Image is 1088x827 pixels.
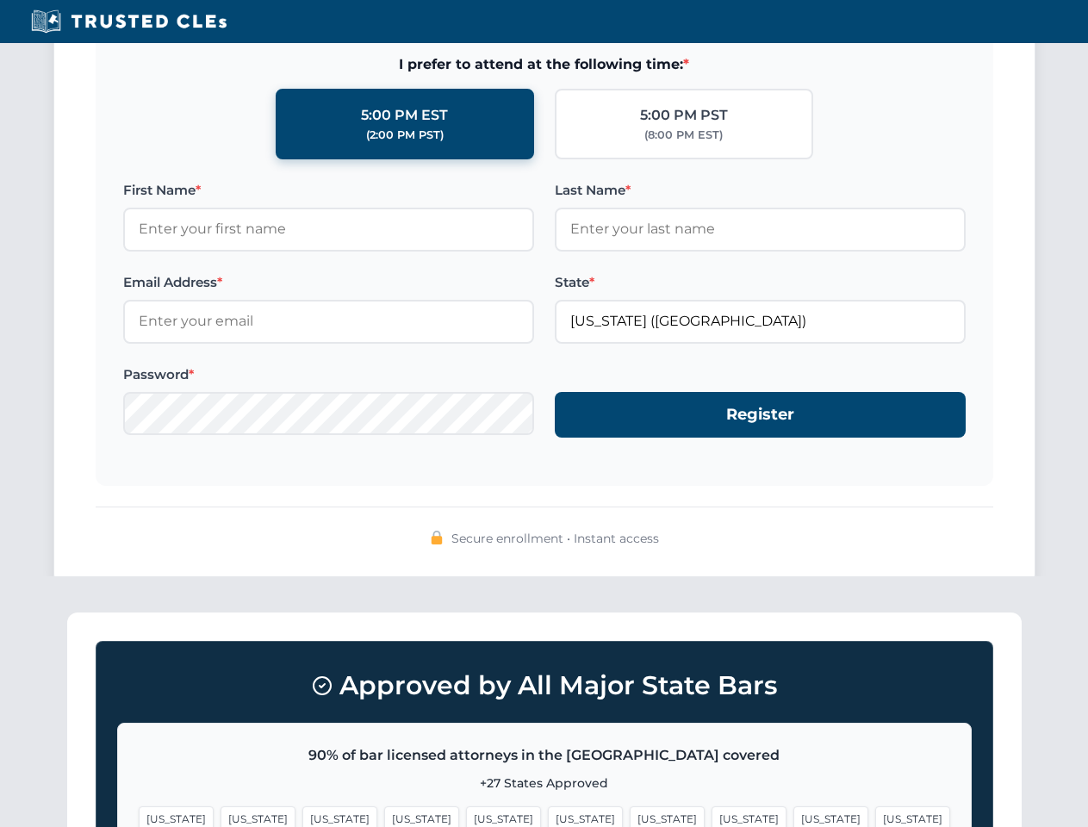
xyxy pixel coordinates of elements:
[644,127,723,144] div: (8:00 PM EST)
[123,208,534,251] input: Enter your first name
[430,531,444,544] img: 🔒
[139,744,950,767] p: 90% of bar licensed attorneys in the [GEOGRAPHIC_DATA] covered
[366,127,444,144] div: (2:00 PM PST)
[555,392,966,438] button: Register
[451,529,659,548] span: Secure enrollment • Instant access
[123,300,534,343] input: Enter your email
[555,300,966,343] input: Florida (FL)
[123,272,534,293] label: Email Address
[117,662,972,709] h3: Approved by All Major State Bars
[555,208,966,251] input: Enter your last name
[555,180,966,201] label: Last Name
[123,180,534,201] label: First Name
[26,9,232,34] img: Trusted CLEs
[139,774,950,793] p: +27 States Approved
[123,53,966,76] span: I prefer to attend at the following time:
[555,272,966,293] label: State
[361,104,448,127] div: 5:00 PM EST
[640,104,728,127] div: 5:00 PM PST
[123,364,534,385] label: Password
